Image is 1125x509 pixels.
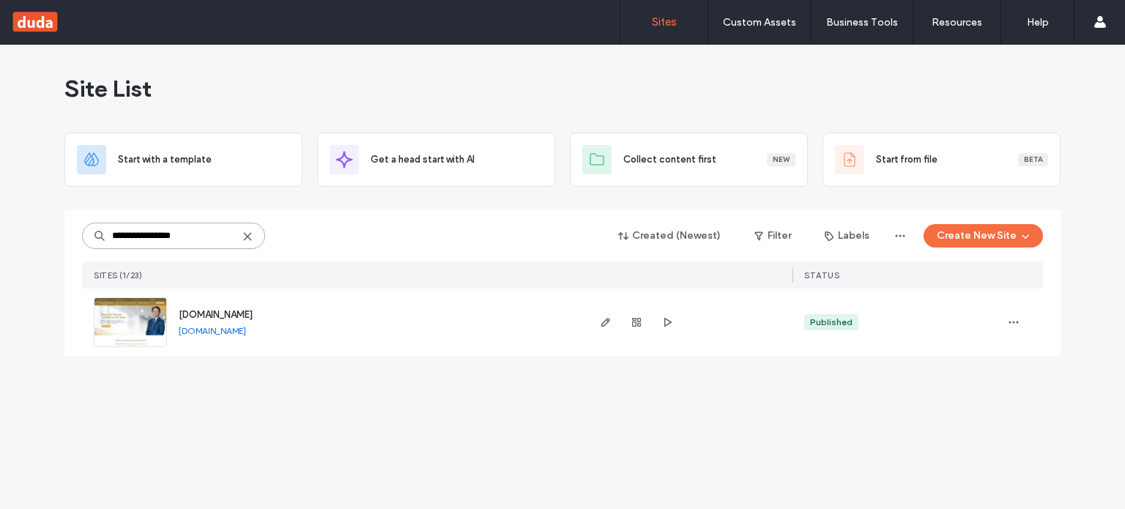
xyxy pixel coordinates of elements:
[740,224,806,248] button: Filter
[812,224,883,248] button: Labels
[64,133,302,187] div: Start with a template
[1018,153,1048,166] div: Beta
[804,270,839,280] span: STATUS
[118,152,212,167] span: Start with a template
[1027,16,1049,29] label: Help
[652,15,677,29] label: Sites
[723,16,796,29] label: Custom Assets
[767,153,795,166] div: New
[179,309,253,320] a: [DOMAIN_NAME]
[33,10,63,23] span: Help
[570,133,808,187] div: Collect content firstNew
[823,133,1061,187] div: Start from fileBeta
[810,316,853,329] div: Published
[317,133,555,187] div: Get a head start with AI
[94,270,142,280] span: SITES (1/23)
[606,224,734,248] button: Created (Newest)
[64,74,152,103] span: Site List
[623,152,716,167] span: Collect content first
[179,325,246,336] a: [DOMAIN_NAME]
[371,152,475,167] span: Get a head start with AI
[932,16,982,29] label: Resources
[924,224,1043,248] button: Create New Site
[826,16,898,29] label: Business Tools
[876,152,937,167] span: Start from file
